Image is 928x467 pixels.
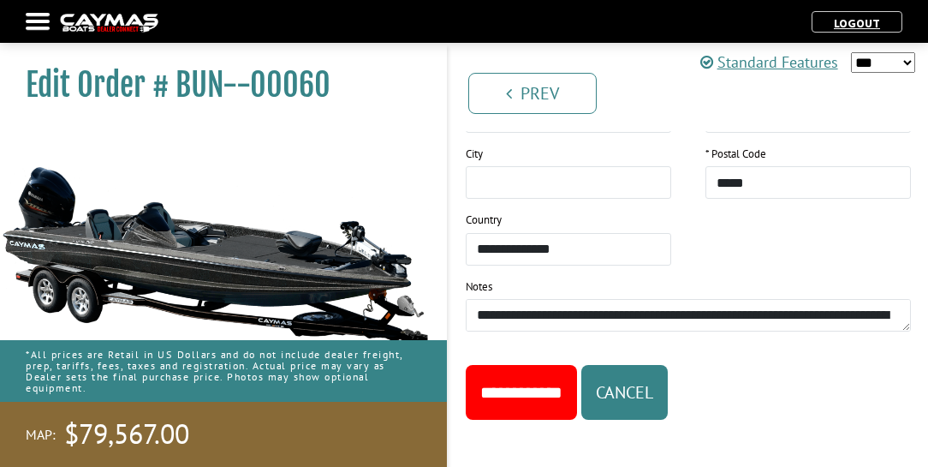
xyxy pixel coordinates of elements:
span: MAP: [26,426,56,444]
label: * Postal Code [705,146,766,163]
a: Logout [825,15,889,31]
a: Prev [468,73,597,114]
label: Notes [466,278,492,296]
label: Country [466,212,502,229]
h1: Edit Order # BUN--00060 [26,66,404,105]
img: caymas-dealer-connect-2ed40d3bc7270c1d8d7ffb4b79bf05adc795679939227970def78ec6f6c03838.gif [60,14,158,32]
label: City [466,146,483,163]
a: Standard Features [700,51,838,74]
span: $79,567.00 [64,416,189,452]
p: *All prices are Retail in US Dollars and do not include dealer freight, prep, tariffs, fees, taxe... [26,340,421,403]
button: Cancel [581,365,668,420]
ul: Pagination [464,70,928,114]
